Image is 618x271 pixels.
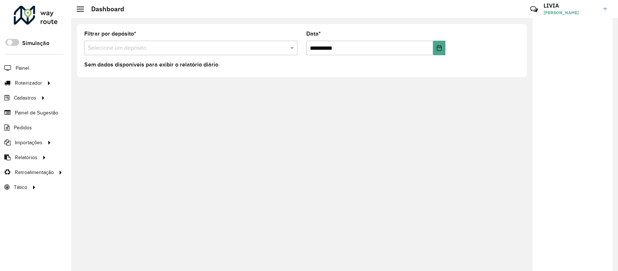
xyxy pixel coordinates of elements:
[433,41,445,55] button: Choose Date
[14,94,36,102] span: Cadastros
[15,169,54,176] span: Retroalimentação
[22,39,49,48] label: Simulação
[306,29,321,38] label: Data
[526,1,542,17] a: Contato Rápido
[16,64,29,72] span: Painel
[14,124,32,132] span: Pedidos
[14,183,27,191] span: Tático
[15,109,58,117] span: Painel de Sugestão
[84,5,124,13] h2: Dashboard
[84,29,136,38] label: Filtrar por depósito
[84,60,218,69] label: Sem dados disponíveis para exibir o relatório diário
[544,2,598,9] h3: LIVIA
[544,9,598,16] span: [PERSON_NAME]
[15,154,37,161] span: Relatórios
[15,79,42,87] span: Roteirizador
[15,139,43,146] span: Importações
